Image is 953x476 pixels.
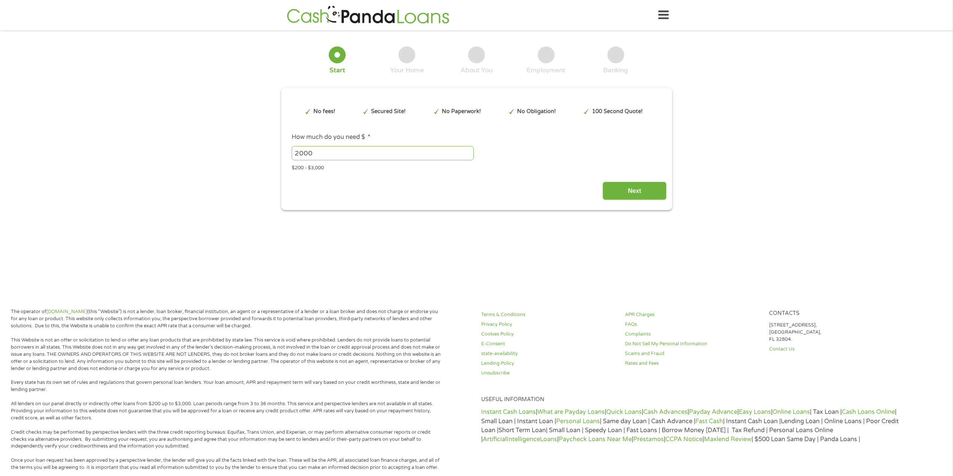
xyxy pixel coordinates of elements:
[481,350,616,357] a: state-availability
[769,346,904,353] a: Contact Us
[559,436,632,443] a: Paycheck Loans Near Me
[313,107,335,116] p: No fees!
[11,400,443,422] p: All lenders on our panel directly or indirectly offer loans from $200 up to $3,000. Loan periods ...
[633,436,664,443] a: Préstamos
[739,408,771,416] a: Easy Loans
[625,321,760,328] a: FAQs
[603,66,628,75] div: Banking
[695,418,723,425] a: Fast Cash
[461,66,492,75] div: About You
[481,340,616,348] a: E-Consent
[625,360,760,367] a: Rates and Fees
[540,436,557,443] a: Loans
[665,436,702,443] a: CCPA Notice
[625,311,760,318] a: APR Charges
[292,162,661,172] div: $200 - $3,000
[481,311,616,318] a: Terms & Conditions
[11,337,443,372] p: This Website is not an offer or solicitation to lend or offer any loan products that are prohibit...
[625,340,760,348] a: Do Not Sell My Personal Information
[537,408,605,416] a: What are Payday Loans
[483,436,507,443] a: Artificial
[556,418,600,425] a: Personal Loans
[704,436,752,443] a: Maxlend Review
[842,408,895,416] a: Cash Loans Online
[481,408,536,416] a: Instant Cash Loans
[481,396,904,403] h4: Useful Information
[625,350,760,357] a: Scams and Fraud
[507,436,540,443] a: Intelligence
[481,321,616,328] a: Privacy Policy
[643,408,688,416] a: Cash Advances
[603,182,667,200] input: Next
[769,322,904,343] p: [STREET_ADDRESS], [GEOGRAPHIC_DATA], FL 32804.
[11,308,443,330] p: The operator of (this “Website”) is not a lender, loan broker, financial institution, an agent or...
[11,379,443,393] p: Every state has its own set of rules and regulations that govern personal loan lenders. Your loan...
[625,331,760,338] a: Complaints
[606,408,642,416] a: Quick Loans
[526,66,565,75] div: Employment
[292,133,370,141] label: How much do you need $
[481,331,616,338] a: Cookies Policy
[689,408,737,416] a: Payday Advance
[773,408,810,416] a: Online Loans
[592,107,643,116] p: 100 Second Quote!
[517,107,556,116] p: No Obligation!
[371,107,406,116] p: Secured Site!
[285,4,452,26] img: GetLoanNow Logo
[769,310,904,317] h4: Contacts
[11,457,443,471] p: Once your loan request has been approved by a perspective lender, the lender will give you all th...
[481,370,616,377] a: Unsubscribe
[390,66,424,75] div: Your Home
[46,309,87,315] a: [DOMAIN_NAME]
[330,66,345,75] div: Start
[481,360,616,367] a: Lending Policy
[481,407,904,444] p: | | | | | | | Tax Loan | | Small Loan | Instant Loan | | Same day Loan | Cash Advance | | Instant...
[11,429,443,450] p: Credit checks may be performed by perspective lenders with the three credit reporting bureaus: Eq...
[442,107,481,116] p: No Paperwork!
